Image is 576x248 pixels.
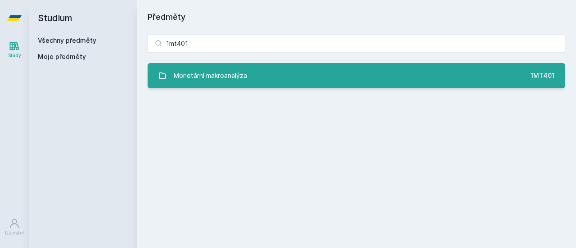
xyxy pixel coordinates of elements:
[8,52,21,59] div: Study
[2,36,27,63] a: Study
[148,34,565,52] input: Název nebo ident předmětu…
[148,11,565,23] h1: Předměty
[531,71,554,80] div: 1MT401
[148,63,565,88] a: Monetární makroanalýza 1MT401
[38,52,86,61] span: Moje předměty
[5,230,24,236] div: Uživatel
[38,36,96,44] a: Všechny předměty
[2,213,27,241] a: Uživatel
[174,67,247,85] div: Monetární makroanalýza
